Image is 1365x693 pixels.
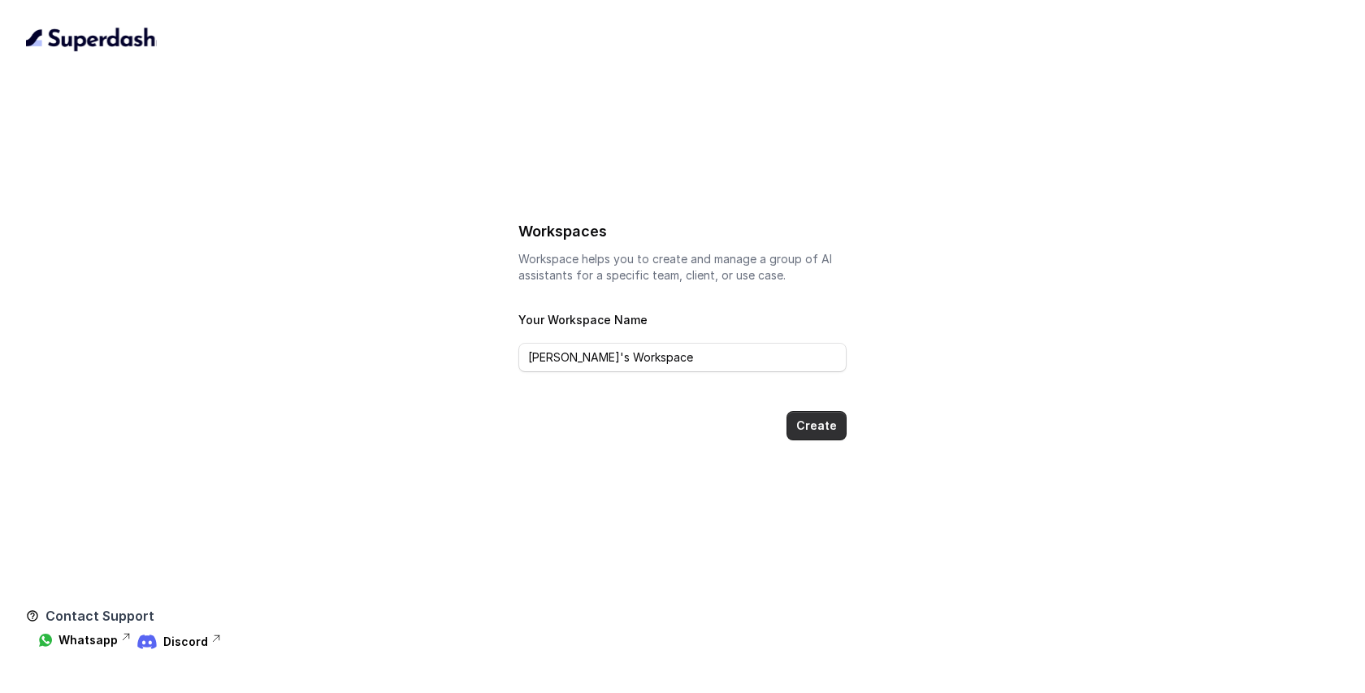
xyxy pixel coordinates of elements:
[518,251,847,284] p: Workspace helps you to create and manage a group of AI assistants for a specific team, client, or...
[518,313,648,327] label: Your Workspace Name
[39,634,52,647] img: whatsapp.f50b2aaae0bd8934e9105e63dc750668.svg
[58,632,118,648] p: Whatsapp
[26,26,157,52] img: light.svg
[39,632,131,652] a: Whatsapp
[45,606,154,626] p: Contact Support
[786,411,847,440] button: Create
[137,632,157,652] img: discord.5246cd7109427b439a49a5e9ebd5d24d.svg
[163,634,208,650] p: Discord
[518,219,847,245] h1: Workspaces
[137,632,221,652] a: Discord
